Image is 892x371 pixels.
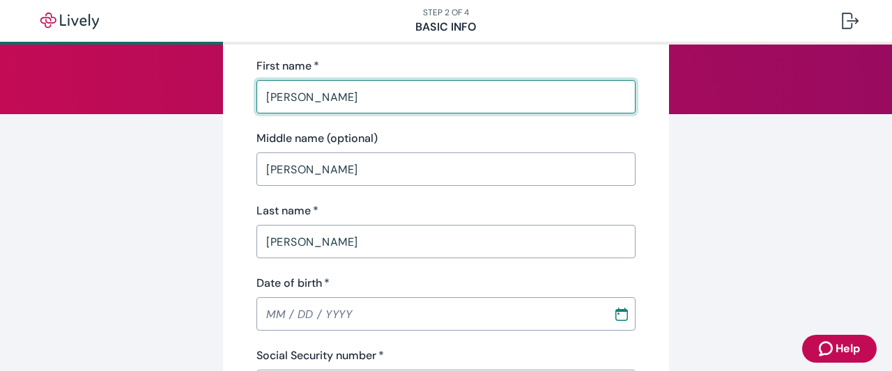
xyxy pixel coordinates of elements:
[31,13,109,29] img: Lively
[256,58,319,74] label: First name
[836,340,860,357] span: Help
[609,301,634,326] button: Choose date
[802,335,877,363] button: Zendesk support iconHelp
[256,130,378,147] label: Middle name (optional)
[256,203,318,219] label: Last name
[256,275,330,292] label: Date of birth
[819,340,836,357] svg: Zendesk support icon
[615,307,629,321] svg: Calendar
[256,300,603,328] input: MM / DD / YYYY
[256,347,384,364] label: Social Security number
[831,4,870,38] button: Log out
